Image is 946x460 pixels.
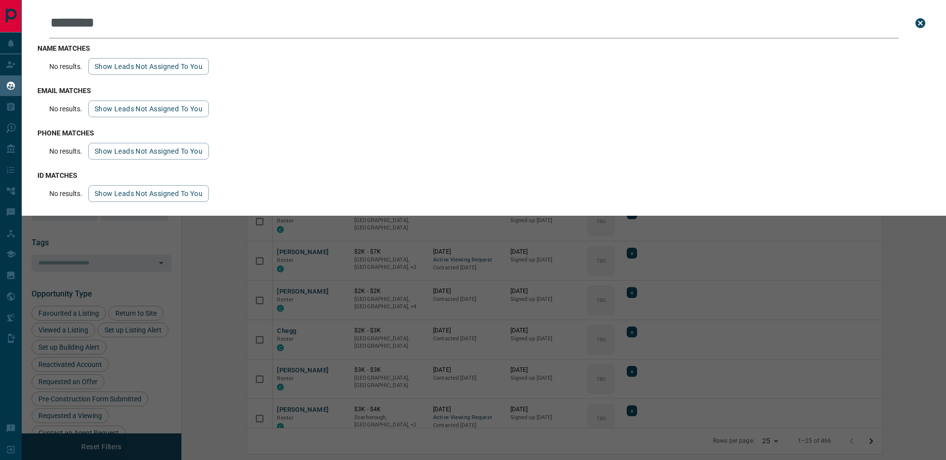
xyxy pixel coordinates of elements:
[88,185,209,202] button: show leads not assigned to you
[88,100,209,117] button: show leads not assigned to you
[49,63,82,70] p: No results.
[37,129,930,137] h3: phone matches
[37,44,930,52] h3: name matches
[49,190,82,197] p: No results.
[911,13,930,33] button: close search bar
[37,87,930,95] h3: email matches
[37,171,930,179] h3: id matches
[88,58,209,75] button: show leads not assigned to you
[49,147,82,155] p: No results.
[49,105,82,113] p: No results.
[88,143,209,160] button: show leads not assigned to you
